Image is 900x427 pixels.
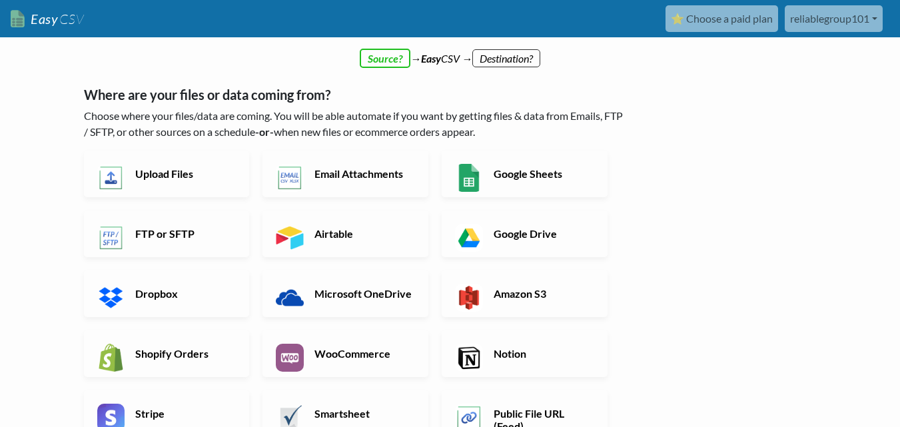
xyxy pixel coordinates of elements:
b: -or- [255,125,274,138]
a: ⭐ Choose a paid plan [666,5,778,32]
h6: Google Drive [490,227,595,240]
img: Upload Files App & API [97,164,125,192]
img: Airtable App & API [276,224,304,252]
h6: Shopify Orders [132,347,236,360]
img: Microsoft OneDrive App & API [276,284,304,312]
p: Choose where your files/data are coming. You will be able automate if you want by getting files &... [84,108,627,140]
a: Microsoft OneDrive [262,270,428,317]
img: Shopify App & API [97,344,125,372]
h6: Dropbox [132,287,236,300]
h6: Microsoft OneDrive [311,287,416,300]
img: FTP or SFTP App & API [97,224,125,252]
a: Airtable [262,211,428,257]
div: → CSV → [71,37,830,67]
img: Google Drive App & API [455,224,483,252]
h5: Where are your files or data coming from? [84,87,627,103]
h6: Stripe [132,407,236,420]
h6: Amazon S3 [490,287,595,300]
h6: Upload Files [132,167,236,180]
h6: Airtable [311,227,416,240]
a: Shopify Orders [84,330,250,377]
img: Notion App & API [455,344,483,372]
h6: Email Attachments [311,167,416,180]
a: Amazon S3 [442,270,608,317]
a: FTP or SFTP [84,211,250,257]
img: Email New CSV or XLSX File App & API [276,164,304,192]
h6: Smartsheet [311,407,416,420]
a: Google Drive [442,211,608,257]
a: Dropbox [84,270,250,317]
h6: WooCommerce [311,347,416,360]
span: CSV [58,11,84,27]
img: Amazon S3 App & API [455,284,483,312]
a: Notion [442,330,608,377]
img: Dropbox App & API [97,284,125,312]
a: Upload Files [84,151,250,197]
a: WooCommerce [262,330,428,377]
h6: FTP or SFTP [132,227,236,240]
img: Google Sheets App & API [455,164,483,192]
a: Email Attachments [262,151,428,197]
img: WooCommerce App & API [276,344,304,372]
a: Google Sheets [442,151,608,197]
h6: Notion [490,347,595,360]
a: reliablegroup101 [785,5,883,32]
a: EasyCSV [11,5,84,33]
h6: Google Sheets [490,167,595,180]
